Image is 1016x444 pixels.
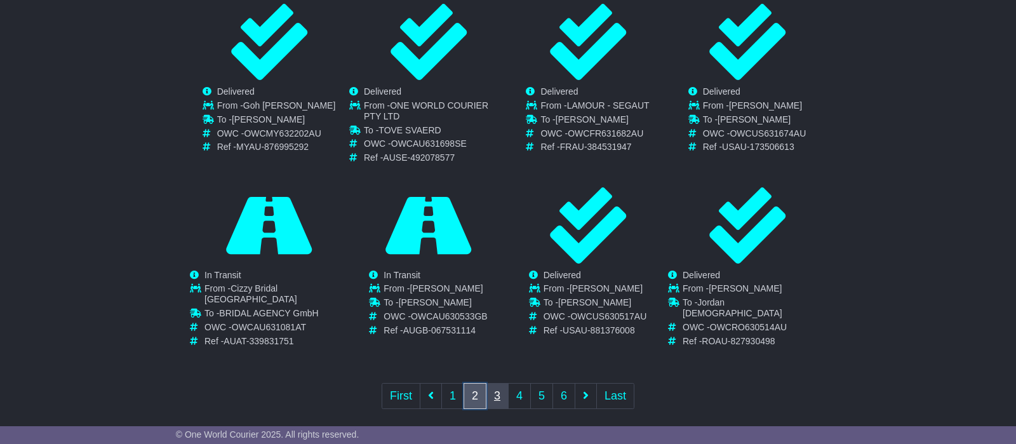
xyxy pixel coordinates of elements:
[232,322,306,332] span: OWCAU631081AT
[508,383,531,409] a: 4
[703,86,740,97] span: Delivered
[378,125,441,135] span: TOVE SVAERD
[204,283,348,308] td: From -
[204,336,348,347] td: Ref -
[384,270,420,280] span: In Transit
[703,128,806,142] td: OWC -
[540,100,649,114] td: From -
[364,86,401,97] span: Delivered
[232,114,305,124] span: [PERSON_NAME]
[544,270,581,280] span: Delivered
[540,114,649,128] td: To -
[217,128,336,142] td: OWC -
[540,86,578,97] span: Delivered
[204,270,241,280] span: In Transit
[563,325,635,335] span: USAU-881376008
[544,311,647,325] td: OWC -
[540,128,649,142] td: OWC -
[384,311,487,325] td: OWC -
[244,128,321,138] span: OWCMY632202AU
[570,311,646,321] span: OWCUS630517AU
[411,311,488,321] span: OWCAU630533GB
[683,283,826,297] td: From -
[596,383,634,409] a: Last
[403,325,476,335] span: AUGB-067531114
[703,142,806,152] td: Ref -
[486,383,509,409] a: 3
[683,297,826,322] td: To -
[236,142,309,152] span: MYAU-876995292
[729,100,802,111] span: [PERSON_NAME]
[204,308,348,322] td: To -
[204,322,348,336] td: OWC -
[556,114,629,124] span: [PERSON_NAME]
[703,114,806,128] td: To -
[544,325,647,336] td: Ref -
[217,142,336,152] td: Ref -
[399,297,472,307] span: [PERSON_NAME]
[217,100,336,114] td: From -
[384,283,487,297] td: From -
[382,383,420,409] a: First
[544,283,647,297] td: From -
[558,297,631,307] span: [PERSON_NAME]
[710,322,787,332] span: OWCRO630514AU
[441,383,464,409] a: 1
[560,142,632,152] span: FRAU-384531947
[384,297,487,311] td: To -
[383,152,455,163] span: AUSE-492078577
[243,100,336,111] span: Goh [PERSON_NAME]
[217,114,336,128] td: To -
[224,336,293,346] span: AUAT-339831751
[219,308,318,318] span: BRIDAL AGENCY GmbH
[683,322,826,336] td: OWC -
[464,383,486,409] a: 2
[722,142,794,152] span: USAU-173506613
[384,325,487,336] td: Ref -
[544,297,647,311] td: To -
[718,114,791,124] span: [PERSON_NAME]
[702,336,775,346] span: ROAU-827930498
[730,128,806,138] span: OWCUS631674AU
[683,270,720,280] span: Delivered
[364,125,507,139] td: To -
[552,383,575,409] a: 6
[703,100,806,114] td: From -
[364,152,507,163] td: Ref -
[683,336,826,347] td: Ref -
[570,283,643,293] span: [PERSON_NAME]
[410,283,483,293] span: [PERSON_NAME]
[176,429,359,440] span: © One World Courier 2025. All rights reserved.
[217,86,255,97] span: Delivered
[540,142,649,152] td: Ref -
[364,138,507,152] td: OWC -
[391,138,467,149] span: OWCAU631698SE
[364,100,488,121] span: ONE WORLD COURIER PTY LTD
[709,283,782,293] span: [PERSON_NAME]
[568,128,643,138] span: OWCFR631682AU
[204,283,297,304] span: Cizzy Bridal [GEOGRAPHIC_DATA]
[530,383,553,409] a: 5
[683,297,782,318] span: Jordan [DEMOGRAPHIC_DATA]
[364,100,507,125] td: From -
[567,100,650,111] span: LAMOUR - SEGAUT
